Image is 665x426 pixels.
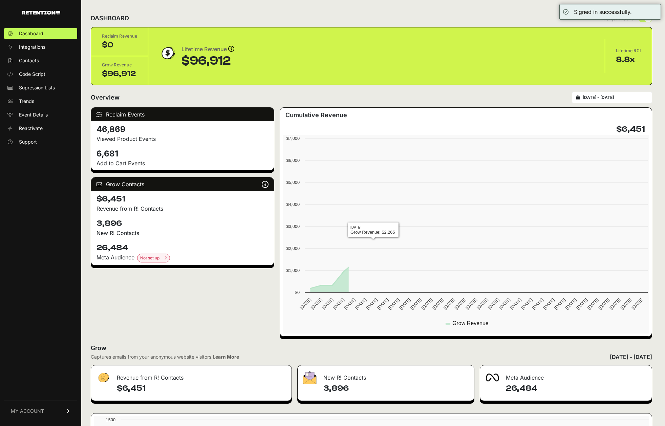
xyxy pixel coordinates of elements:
[303,371,317,384] img: fa-envelope-19ae18322b30453b285274b1b8af3d052b27d846a4fbe8435d1a52b978f639a2.png
[286,246,300,251] text: $2,000
[102,62,137,68] div: Grow Revenue
[332,297,345,311] text: [DATE]
[19,139,37,145] span: Support
[553,297,566,311] text: [DATE]
[506,383,646,394] h4: 26,484
[96,218,269,229] h4: 3,896
[4,109,77,120] a: Event Details
[285,110,347,120] h3: Cumulative Revenue
[620,297,633,311] text: [DATE]
[476,297,489,311] text: [DATE]
[117,383,286,394] h4: $6,451
[431,297,445,311] text: [DATE]
[520,297,533,311] text: [DATE]
[486,374,499,382] img: fa-meta-2f981b61bb99beabf952f7030308934f19ce035c18b003e963880cc3fabeebb7.png
[159,45,176,62] img: dollar-coin-05c43ed7efb7bc0c12610022525b4bbbb207c7efeef5aecc26f025e68dcafac9.png
[96,371,110,384] img: fa-dollar-13500eef13a19c4ab2b9ed9ad552e47b0d9fc28b02b83b90ba0e00f96d6372e9.png
[213,354,239,360] a: Learn More
[542,297,555,311] text: [DATE]
[321,297,334,311] text: [DATE]
[295,290,300,295] text: $0
[498,297,511,311] text: [DATE]
[4,401,77,421] a: MY ACCOUNT
[616,124,645,135] h4: $6,451
[102,33,137,40] div: Reclaim Revenue
[91,365,292,386] div: Revenue from R! Contacts
[454,297,467,311] text: [DATE]
[91,93,120,102] h2: Overview
[102,68,137,79] div: $96,912
[11,408,44,414] span: MY ACCOUNT
[96,229,269,237] p: New R! Contacts
[452,320,489,326] text: Grow Revenue
[4,69,77,80] a: Code Script
[286,268,300,273] text: $1,000
[19,30,43,37] span: Dashboard
[19,57,39,64] span: Contacts
[96,253,269,262] div: Meta Audience
[376,297,389,311] text: [DATE]
[91,108,274,121] div: Reclaim Events
[616,47,641,54] div: Lifetime ROI
[19,98,34,105] span: Trends
[4,42,77,52] a: Integrations
[4,123,77,134] a: Reactivate
[575,297,588,311] text: [DATE]
[19,125,43,132] span: Reactivate
[387,297,401,311] text: [DATE]
[91,177,274,191] div: Grow Contacts
[409,297,423,311] text: [DATE]
[574,8,632,16] div: Signed in successfully.
[96,135,269,143] p: Viewed Product Events
[310,297,323,311] text: [DATE]
[509,297,522,311] text: [DATE]
[286,158,300,163] text: $6,000
[286,180,300,185] text: $5,000
[343,297,356,311] text: [DATE]
[91,343,652,353] h2: Grow
[4,136,77,147] a: Support
[465,297,478,311] text: [DATE]
[96,159,269,167] p: Add to Cart Events
[286,202,300,207] text: $4,000
[91,14,129,23] h2: DASHBOARD
[286,224,300,229] text: $3,000
[631,297,644,311] text: [DATE]
[421,297,434,311] text: [DATE]
[586,297,600,311] text: [DATE]
[299,297,312,311] text: [DATE]
[96,124,269,135] h4: 46,869
[4,96,77,107] a: Trends
[181,45,234,54] div: Lifetime Revenue
[181,54,234,68] div: $96,912
[19,44,45,50] span: Integrations
[531,297,544,311] text: [DATE]
[96,194,269,205] h4: $6,451
[96,242,269,253] h4: 26,484
[398,297,411,311] text: [DATE]
[106,417,115,422] text: 1500
[608,297,622,311] text: [DATE]
[443,297,456,311] text: [DATE]
[487,297,500,311] text: [DATE]
[19,84,55,91] span: Supression Lists
[480,365,652,386] div: Meta Audience
[19,71,45,78] span: Code Script
[4,55,77,66] a: Contacts
[96,205,269,213] p: Revenue from R! Contacts
[564,297,577,311] text: [DATE]
[323,383,469,394] h4: 3,896
[96,148,269,159] h4: 6,681
[22,11,60,15] img: Retention.com
[286,136,300,141] text: $7,000
[298,365,474,386] div: New R! Contacts
[4,82,77,93] a: Supression Lists
[616,54,641,65] div: 8.8x
[610,353,652,361] div: [DATE] - [DATE]
[102,40,137,50] div: $0
[19,111,48,118] span: Event Details
[354,297,367,311] text: [DATE]
[597,297,610,311] text: [DATE]
[91,354,239,360] div: Captures emails from your anonymous website visitors.
[365,297,378,311] text: [DATE]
